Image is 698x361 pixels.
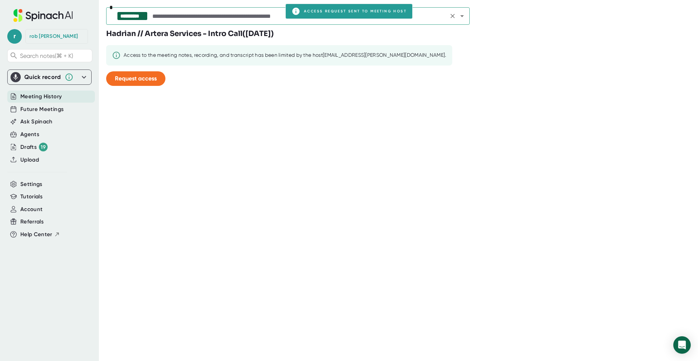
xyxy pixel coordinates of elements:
div: Quick record [11,70,88,84]
button: Account [20,205,43,214]
button: Upload [20,156,39,164]
button: Referrals [20,218,44,226]
button: Clear [448,11,458,21]
button: Request access [106,71,165,86]
button: Drafts 19 [20,143,48,151]
button: Settings [20,180,43,189]
button: Open [457,11,467,21]
button: Help Center [20,230,60,239]
span: Search notes (⌘ + K) [20,52,73,59]
button: Ask Spinach [20,118,53,126]
span: Help Center [20,230,52,239]
button: Agents [20,130,39,139]
div: Open Intercom Messenger [673,336,691,354]
h3: Hadrian // Artera Services - Intro Call ( [DATE] ) [106,28,274,39]
div: rob oliva [29,33,78,40]
button: Tutorials [20,193,43,201]
span: Request access [115,75,157,82]
button: Meeting History [20,92,62,101]
div: Access to the meeting notes, recording, and transcript has been limited by the host [EMAIL_ADDRES... [124,52,446,59]
button: Future Meetings [20,105,64,114]
div: Drafts [20,143,48,151]
span: r [7,29,22,44]
div: Quick record [24,74,61,81]
div: 19 [39,143,48,151]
